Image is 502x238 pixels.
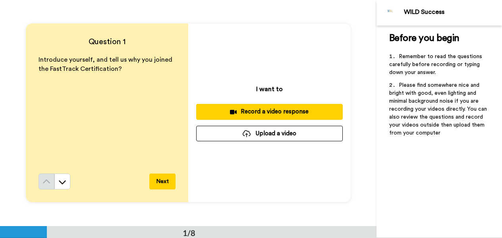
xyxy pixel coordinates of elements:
[203,107,336,116] div: Record a video response
[389,54,484,75] span: Remember to read the questions carefully before recording or typing down your answer.
[256,84,283,94] p: I want to
[196,104,343,119] button: Record a video response
[39,57,174,72] span: Introduce yourself, and tell us why you joined the FastTrack Certification?
[389,82,488,136] span: Please find somewhere nice and bright with good, even lighting and minimal background noise if yo...
[389,33,460,43] span: Before you begin
[149,174,176,189] button: Next
[404,8,502,16] div: WILD Success
[39,36,176,47] h4: Question 1
[196,126,343,141] button: Upload a video
[381,3,400,22] img: Profile Image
